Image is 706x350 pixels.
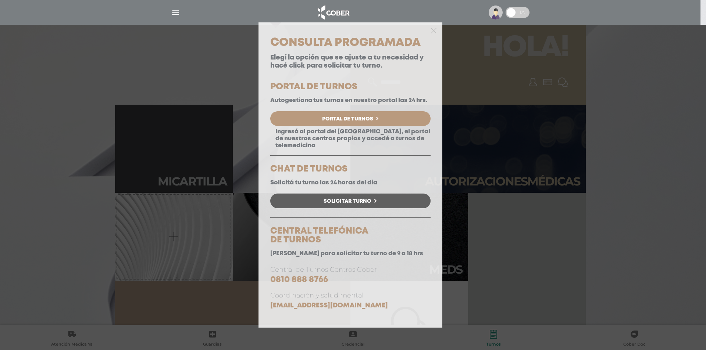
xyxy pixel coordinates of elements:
[270,38,421,48] span: Consulta Programada
[270,111,431,126] a: Portal de Turnos
[270,165,431,174] h5: CHAT DE TURNOS
[324,199,371,204] span: Solicitar Turno
[270,227,431,245] h5: CENTRAL TELEFÓNICA DE TURNOS
[270,179,431,186] p: Solicitá tu turno las 24 horas del día
[270,194,431,208] a: Solicitar Turno
[270,276,328,284] a: 0810 888 8766
[322,116,373,122] span: Portal de Turnos
[270,265,431,285] p: Central de Turnos Centros Cober
[270,54,431,70] p: Elegí la opción que se ajuste a tu necesidad y hacé click para solicitar tu turno.
[270,250,431,257] p: [PERSON_NAME] para solicitar tu turno de 9 a 18 hrs
[270,97,431,104] p: Autogestiona tus turnos en nuestro portal las 24 hrs.
[270,83,431,91] h5: PORTAL DE TURNOS
[270,291,431,310] p: Coordinación y salud mental
[270,303,388,308] a: [EMAIL_ADDRESS][DOMAIN_NAME]
[270,128,431,149] p: Ingresá al portal del [GEOGRAPHIC_DATA], el portal de nuestros centros propios y accedé a turnos ...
